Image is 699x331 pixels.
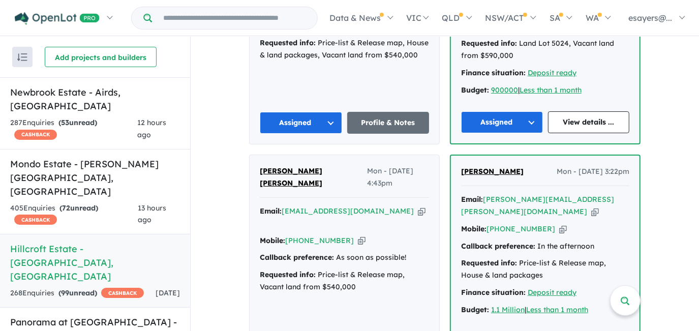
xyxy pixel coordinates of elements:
[548,111,630,133] a: View details ...
[367,165,429,190] span: Mon - [DATE] 4:43pm
[461,195,614,216] a: [PERSON_NAME][EMAIL_ADDRESS][PERSON_NAME][DOMAIN_NAME]
[487,224,555,233] a: [PHONE_NUMBER]
[347,112,430,134] a: Profile & Notes
[61,288,69,297] span: 99
[156,288,180,297] span: [DATE]
[260,165,367,190] a: [PERSON_NAME] [PERSON_NAME]
[358,235,366,246] button: Copy
[461,288,526,297] strong: Finance situation:
[137,118,166,139] span: 12 hours ago
[461,167,524,176] span: [PERSON_NAME]
[260,253,334,262] strong: Callback preference:
[461,242,535,251] strong: Callback preference:
[282,206,414,216] a: [EMAIL_ADDRESS][DOMAIN_NAME]
[528,68,576,77] a: Deposit ready
[461,85,489,95] strong: Budget:
[461,39,517,48] strong: Requested info:
[418,206,426,217] button: Copy
[260,270,316,279] strong: Requested info:
[14,215,57,225] span: CASHBACK
[260,236,285,245] strong: Mobile:
[101,288,144,298] span: CASHBACK
[285,236,354,245] a: [PHONE_NUMBER]
[260,38,316,47] strong: Requested info:
[260,112,342,134] button: Assigned
[461,195,483,204] strong: Email:
[491,305,525,314] a: 1.1 Million
[10,202,138,227] div: 405 Enquir ies
[10,117,137,141] div: 287 Enquir ies
[15,12,100,25] img: Openlot PRO Logo White
[557,166,629,178] span: Mon - [DATE] 3:22pm
[559,224,567,234] button: Copy
[260,166,322,188] span: [PERSON_NAME] [PERSON_NAME]
[260,37,429,62] div: Price-list & Release map, House & land packages, Vacant land from $540,000
[154,7,315,29] input: Try estate name, suburb, builder or developer
[591,206,599,217] button: Copy
[58,118,97,127] strong: ( unread)
[461,240,629,253] div: In the afternoon
[260,252,429,264] div: As soon as possible!
[461,166,524,178] a: [PERSON_NAME]
[59,203,98,213] strong: ( unread)
[58,288,97,297] strong: ( unread)
[62,203,70,213] span: 72
[461,84,629,97] div: |
[628,13,672,23] span: esayers@...
[10,287,144,299] div: 268 Enquir ies
[10,85,180,113] h5: Newbrook Estate - Airds , [GEOGRAPHIC_DATA]
[526,305,588,314] a: Less than 1 month
[528,288,576,297] a: Deposit ready
[461,257,629,282] div: Price-list & Release map, House & land packages
[14,130,57,140] span: CASHBACK
[61,118,69,127] span: 53
[138,203,166,225] span: 13 hours ago
[10,242,180,283] h5: Hillcroft Estate - [GEOGRAPHIC_DATA] , [GEOGRAPHIC_DATA]
[260,206,282,216] strong: Email:
[45,47,157,67] button: Add projects and builders
[520,85,582,95] a: Less than 1 month
[461,224,487,233] strong: Mobile:
[461,258,517,267] strong: Requested info:
[10,157,180,198] h5: Mondo Estate - [PERSON_NAME][GEOGRAPHIC_DATA] , [GEOGRAPHIC_DATA]
[461,38,629,62] div: Land Lot 5024, Vacant land from $590,000
[461,304,629,316] div: |
[260,269,429,293] div: Price-list & Release map, Vacant land from $540,000
[461,111,543,133] button: Assigned
[461,68,526,77] strong: Finance situation:
[461,305,489,314] strong: Budget:
[17,53,27,61] img: sort.svg
[491,85,518,95] a: 900000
